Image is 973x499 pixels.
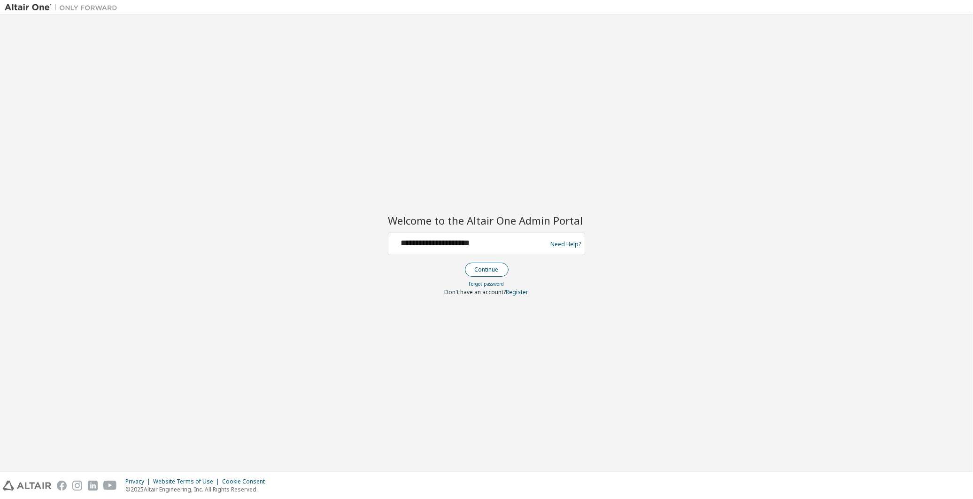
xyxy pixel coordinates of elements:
[72,481,82,491] img: instagram.svg
[5,3,122,12] img: Altair One
[469,281,504,287] a: Forgot password
[465,263,509,277] button: Continue
[222,478,270,485] div: Cookie Consent
[3,481,51,491] img: altair_logo.svg
[125,485,270,493] p: © 2025 Altair Engineering, Inc. All Rights Reserved.
[445,288,506,296] span: Don't have an account?
[103,481,117,491] img: youtube.svg
[57,481,67,491] img: facebook.svg
[125,478,153,485] div: Privacy
[88,481,98,491] img: linkedin.svg
[388,214,585,227] h2: Welcome to the Altair One Admin Portal
[506,288,529,296] a: Register
[153,478,222,485] div: Website Terms of Use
